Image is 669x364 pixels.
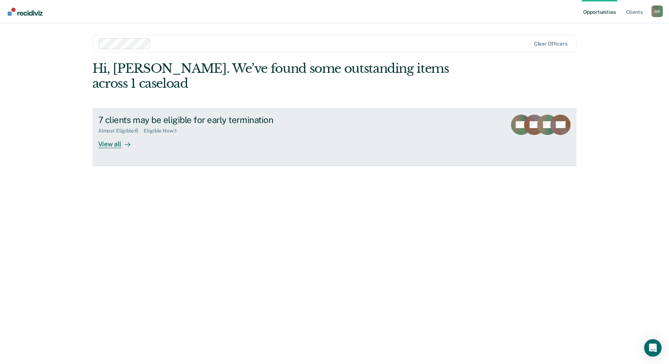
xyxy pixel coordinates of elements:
[534,41,568,47] div: Clear officers
[92,61,480,91] div: Hi, [PERSON_NAME]. We’ve found some outstanding items across 1 caseload
[644,339,662,357] div: Open Intercom Messenger
[98,128,144,134] div: Almost Eligible : 6
[98,134,139,148] div: View all
[92,108,577,166] a: 7 clients may be eligible for early terminationAlmost Eligible:6Eligible Now:1View all
[98,115,354,125] div: 7 clients may be eligible for early termination
[144,128,183,134] div: Eligible Now : 1
[8,8,43,16] img: Recidiviz
[652,5,663,17] button: Profile dropdown button
[652,5,663,17] div: G B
